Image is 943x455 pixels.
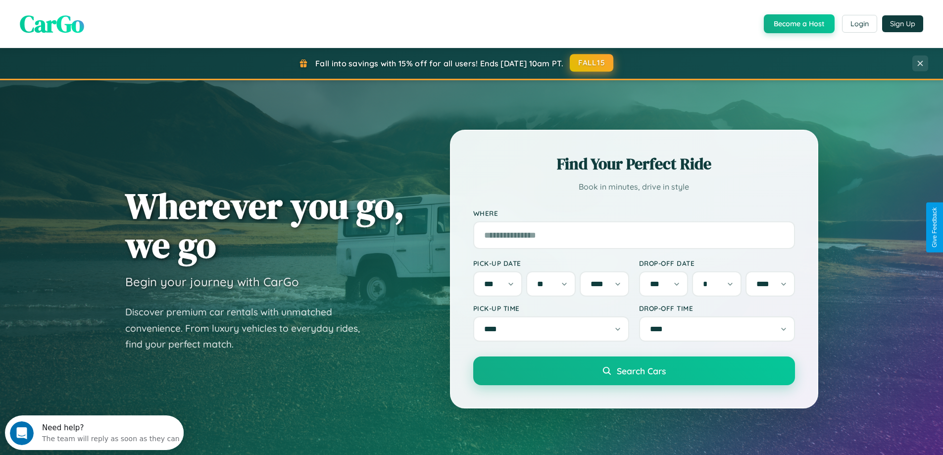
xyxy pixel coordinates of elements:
[473,209,795,217] label: Where
[473,180,795,194] p: Book in minutes, drive in style
[37,16,175,27] div: The team will reply as soon as they can
[37,8,175,16] div: Need help?
[882,15,923,32] button: Sign Up
[639,304,795,312] label: Drop-off Time
[842,15,877,33] button: Login
[617,365,666,376] span: Search Cars
[4,4,184,31] div: Open Intercom Messenger
[764,14,835,33] button: Become a Host
[20,7,84,40] span: CarGo
[10,421,34,445] iframe: Intercom live chat
[473,356,795,385] button: Search Cars
[570,54,613,72] button: FALL15
[315,58,563,68] span: Fall into savings with 15% off for all users! Ends [DATE] 10am PT.
[5,415,184,450] iframe: Intercom live chat discovery launcher
[473,304,629,312] label: Pick-up Time
[125,186,404,264] h1: Wherever you go, we go
[931,207,938,248] div: Give Feedback
[125,304,373,353] p: Discover premium car rentals with unmatched convenience. From luxury vehicles to everyday rides, ...
[473,259,629,267] label: Pick-up Date
[125,274,299,289] h3: Begin your journey with CarGo
[473,153,795,175] h2: Find Your Perfect Ride
[639,259,795,267] label: Drop-off Date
